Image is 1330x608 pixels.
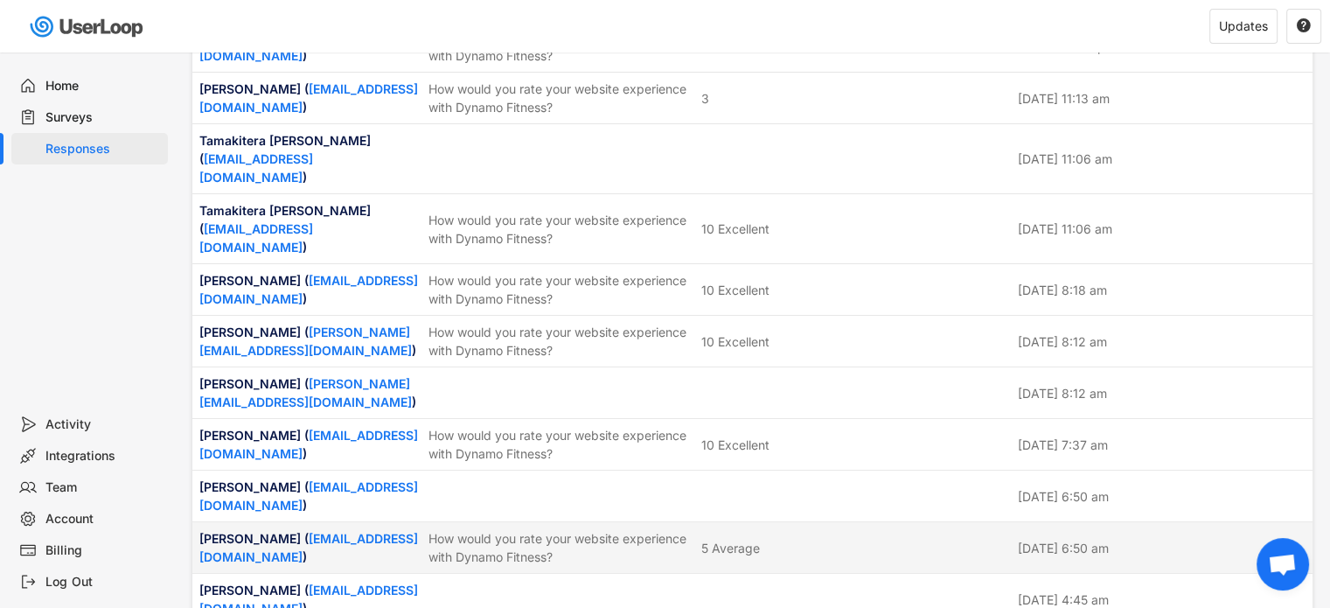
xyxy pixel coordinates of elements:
div: Account [45,511,161,528]
div: Home [45,78,161,94]
a: [EMAIL_ADDRESS][DOMAIN_NAME] [199,531,418,564]
div: [DATE] 6:50 am [1018,487,1306,506]
div: Integrations [45,448,161,465]
div: Updates [1219,20,1268,32]
div: Team [45,479,161,496]
div: Tamakitera [PERSON_NAME] ( ) [199,131,418,186]
a: [EMAIL_ADDRESS][DOMAIN_NAME] [199,479,418,513]
div: How would you rate your website experience with Dynamo Fitness? [428,80,691,116]
div: 10 Excellent [701,281,769,299]
div: [DATE] 11:06 am [1018,150,1306,168]
div: Surveys [45,109,161,126]
div: 10 Excellent [701,436,769,454]
a: [EMAIL_ADDRESS][DOMAIN_NAME] [199,221,313,255]
div: [DATE] 8:12 am [1018,384,1306,402]
div: 3 [701,89,709,108]
a: Open chat [1257,538,1309,591]
div: 5 Average [701,539,760,557]
div: How would you rate your website experience with Dynamo Fitness? [428,426,691,463]
div: Tamakitera [PERSON_NAME] ( ) [199,201,418,256]
div: [PERSON_NAME] ( ) [199,529,418,566]
div: Responses [45,141,161,157]
div: Billing [45,542,161,559]
div: [DATE] 8:12 am [1018,332,1306,351]
div: [PERSON_NAME] ( ) [199,478,418,514]
div: 10 Excellent [701,220,769,238]
div: [PERSON_NAME] ( ) [199,80,418,116]
div: [PERSON_NAME] ( ) [199,374,418,411]
a: [EMAIL_ADDRESS][DOMAIN_NAME] [199,428,418,461]
img: userloop-logo-01.svg [26,9,150,45]
div: [DATE] 11:06 am [1018,220,1306,238]
div: How would you rate your website experience with Dynamo Fitness? [428,211,691,248]
div: [DATE] 11:13 am [1018,89,1306,108]
a: [EMAIL_ADDRESS][DOMAIN_NAME] [199,273,418,306]
div: 10 Excellent [701,332,769,351]
div: How would you rate your website experience with Dynamo Fitness? [428,323,691,360]
button:  [1296,18,1312,34]
div: Log Out [45,574,161,591]
a: [EMAIL_ADDRESS][DOMAIN_NAME] [199,81,418,115]
div: [PERSON_NAME] ( ) [199,271,418,308]
a: [EMAIL_ADDRESS][DOMAIN_NAME] [199,151,313,185]
div: How would you rate your website experience with Dynamo Fitness? [428,529,691,566]
text:  [1297,17,1311,33]
div: [PERSON_NAME] ( ) [199,426,418,463]
div: Activity [45,416,161,433]
div: [DATE] 7:37 am [1018,436,1306,454]
div: How would you rate your website experience with Dynamo Fitness? [428,271,691,308]
div: [PERSON_NAME] ( ) [199,323,418,360]
div: [DATE] 6:50 am [1018,539,1306,557]
div: [DATE] 8:18 am [1018,281,1306,299]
